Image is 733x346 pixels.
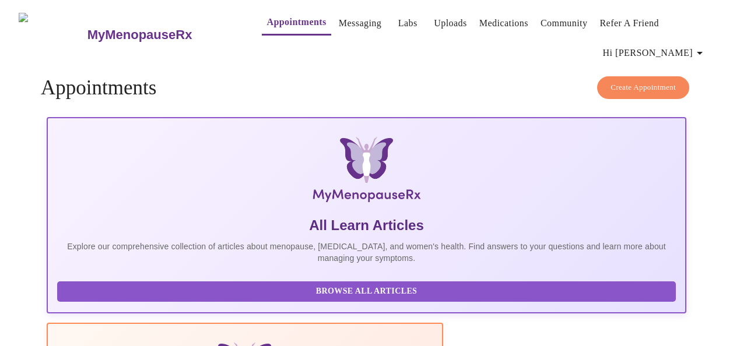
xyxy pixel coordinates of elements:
a: Appointments [266,14,326,30]
img: MyMenopauseRx Logo [153,137,580,207]
a: Browse All Articles [57,285,679,295]
a: Medications [479,15,528,31]
a: Refer a Friend [599,15,659,31]
button: Create Appointment [597,76,689,99]
img: MyMenopauseRx Logo [19,13,86,57]
a: Messaging [339,15,381,31]
h4: Appointments [41,76,692,100]
button: Browse All Articles [57,281,676,302]
button: Hi [PERSON_NAME] [598,41,711,65]
button: Community [536,12,592,35]
span: Create Appointment [611,81,676,94]
a: MyMenopauseRx [86,15,239,55]
a: Labs [398,15,418,31]
button: Appointments [262,10,331,36]
button: Medications [475,12,533,35]
p: Explore our comprehensive collection of articles about menopause, [MEDICAL_DATA], and women's hea... [57,241,676,264]
h5: All Learn Articles [57,216,676,235]
h3: MyMenopauseRx [87,27,192,43]
a: Community [541,15,588,31]
span: Hi [PERSON_NAME] [603,45,707,61]
button: Uploads [429,12,472,35]
button: Labs [389,12,426,35]
button: Refer a Friend [595,12,664,35]
span: Browse All Articles [69,284,664,299]
button: Messaging [334,12,386,35]
a: Uploads [434,15,467,31]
